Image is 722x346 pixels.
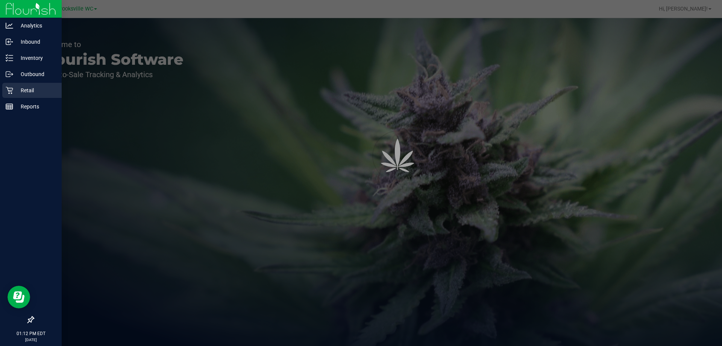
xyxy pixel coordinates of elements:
[13,102,58,111] p: Reports
[6,87,13,94] inline-svg: Retail
[3,337,58,343] p: [DATE]
[6,70,13,78] inline-svg: Outbound
[6,38,13,46] inline-svg: Inbound
[13,37,58,46] p: Inbound
[8,286,30,308] iframe: Resource center
[13,70,58,79] p: Outbound
[6,22,13,29] inline-svg: Analytics
[3,330,58,337] p: 01:12 PM EDT
[13,21,58,30] p: Analytics
[13,53,58,62] p: Inventory
[6,103,13,110] inline-svg: Reports
[13,86,58,95] p: Retail
[6,54,13,62] inline-svg: Inventory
